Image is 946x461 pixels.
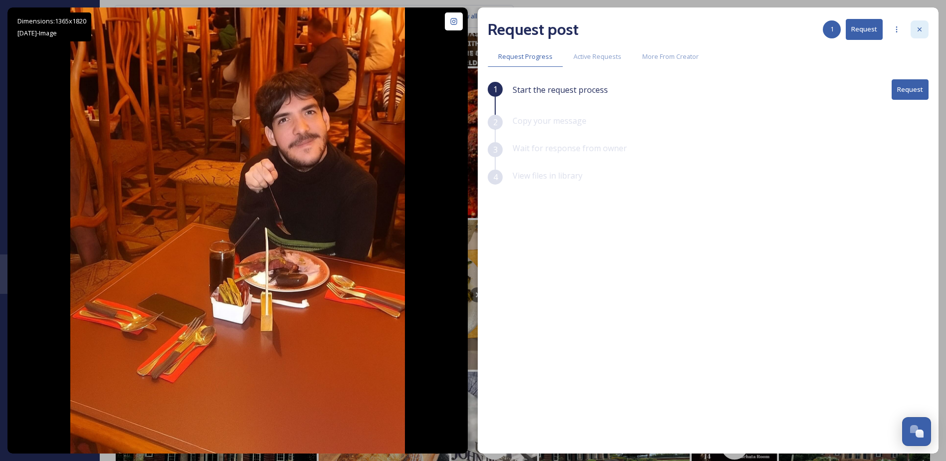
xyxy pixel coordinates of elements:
span: Wait for response from owner [513,143,627,154]
span: Active Requests [573,52,621,61]
span: View files in library [513,170,582,181]
span: More From Creator [642,52,699,61]
button: Request [892,79,929,100]
span: 4 [493,171,498,183]
span: Start the request process [513,84,608,96]
span: [DATE] - Image [17,28,57,37]
span: 3 [493,144,498,156]
button: Open Chat [902,417,931,446]
h2: Request post [488,17,578,41]
button: Request [846,19,883,39]
span: 1 [493,83,498,95]
span: Copy your message [513,115,586,126]
span: Request Progress [498,52,553,61]
img: Um jantar no Chile 🇨🇱 ⭐️ #chile #monticello #cassino [70,7,405,454]
span: 2 [493,116,498,128]
span: 1 [830,24,834,34]
span: Dimensions: 1365 x 1820 [17,16,86,25]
